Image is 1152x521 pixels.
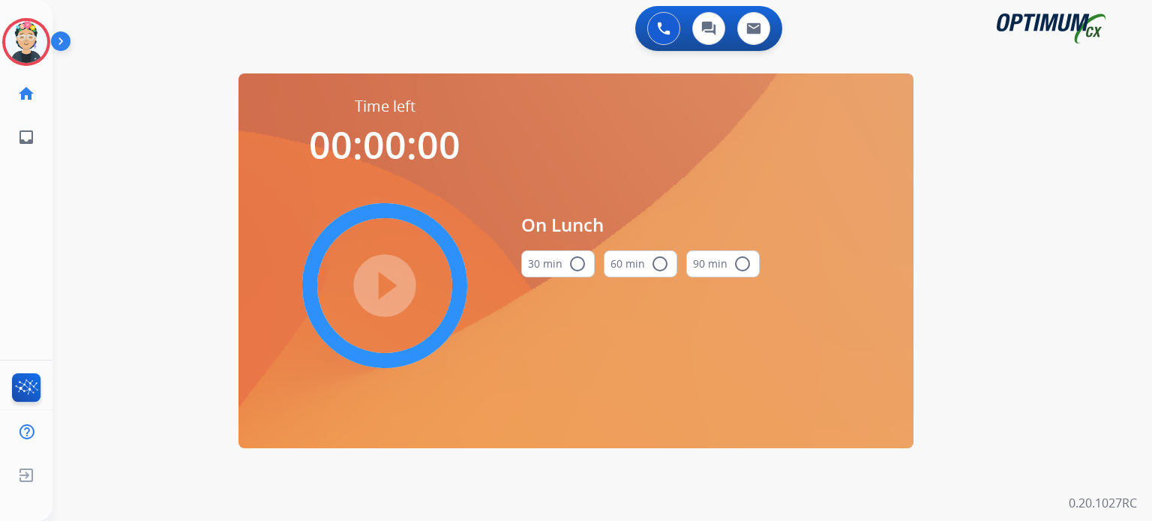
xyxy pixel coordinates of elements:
[521,211,760,238] span: On Lunch
[5,21,47,63] img: avatar
[651,255,669,273] mat-icon: radio_button_unchecked
[355,96,415,117] span: Time left
[604,250,677,277] button: 60 min
[568,255,586,273] mat-icon: radio_button_unchecked
[521,250,595,277] button: 30 min
[309,119,460,170] span: 00:00:00
[1069,494,1137,512] p: 0.20.1027RC
[17,85,35,103] mat-icon: home
[686,250,760,277] button: 90 min
[17,128,35,146] mat-icon: inbox
[733,255,751,273] mat-icon: radio_button_unchecked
